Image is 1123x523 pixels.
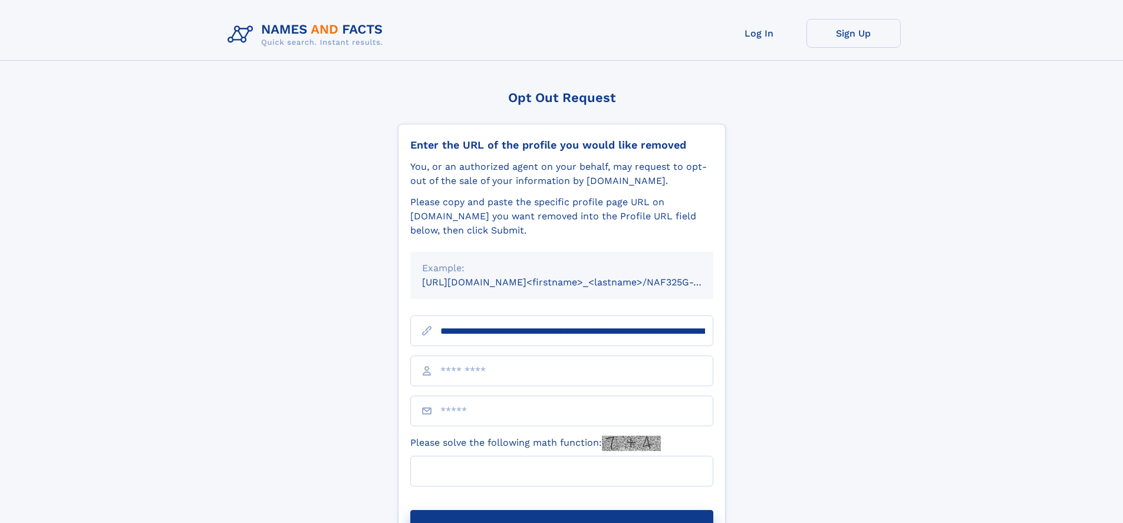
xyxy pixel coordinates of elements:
[422,261,702,275] div: Example:
[410,195,713,238] div: Please copy and paste the specific profile page URL on [DOMAIN_NAME] you want removed into the Pr...
[806,19,901,48] a: Sign Up
[410,436,661,451] label: Please solve the following math function:
[223,19,393,51] img: Logo Names and Facts
[410,160,713,188] div: You, or an authorized agent on your behalf, may request to opt-out of the sale of your informatio...
[422,277,736,288] small: [URL][DOMAIN_NAME]<firstname>_<lastname>/NAF325G-xxxxxxxx
[410,139,713,152] div: Enter the URL of the profile you would like removed
[712,19,806,48] a: Log In
[398,90,726,105] div: Opt Out Request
